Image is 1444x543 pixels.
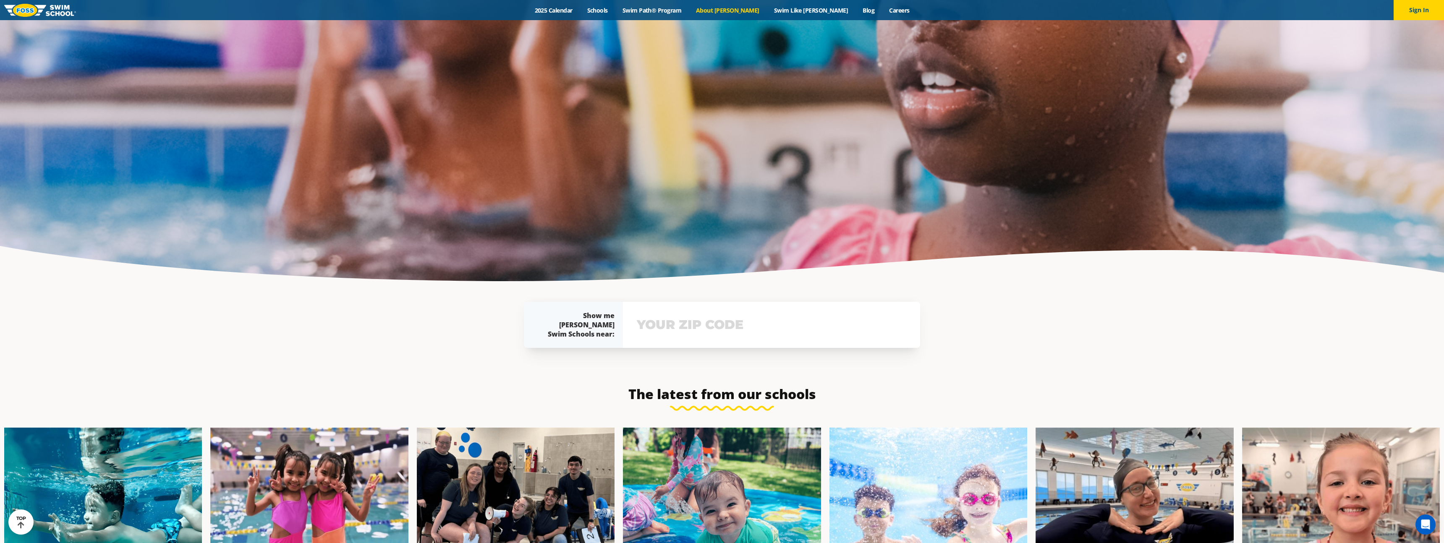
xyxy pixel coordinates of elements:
div: Show me [PERSON_NAME] Swim Schools near: [541,311,615,339]
a: About [PERSON_NAME] [689,6,767,14]
a: Careers [882,6,917,14]
input: YOUR ZIP CODE [635,313,908,337]
a: Swim Path® Program [615,6,688,14]
div: TOP [16,516,26,529]
a: Swim Like [PERSON_NAME] [766,6,855,14]
a: Blog [855,6,882,14]
a: 2025 Calendar [527,6,580,14]
img: FOSS Swim School Logo [4,4,76,17]
div: Open Intercom Messenger [1415,514,1436,535]
a: Schools [580,6,615,14]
